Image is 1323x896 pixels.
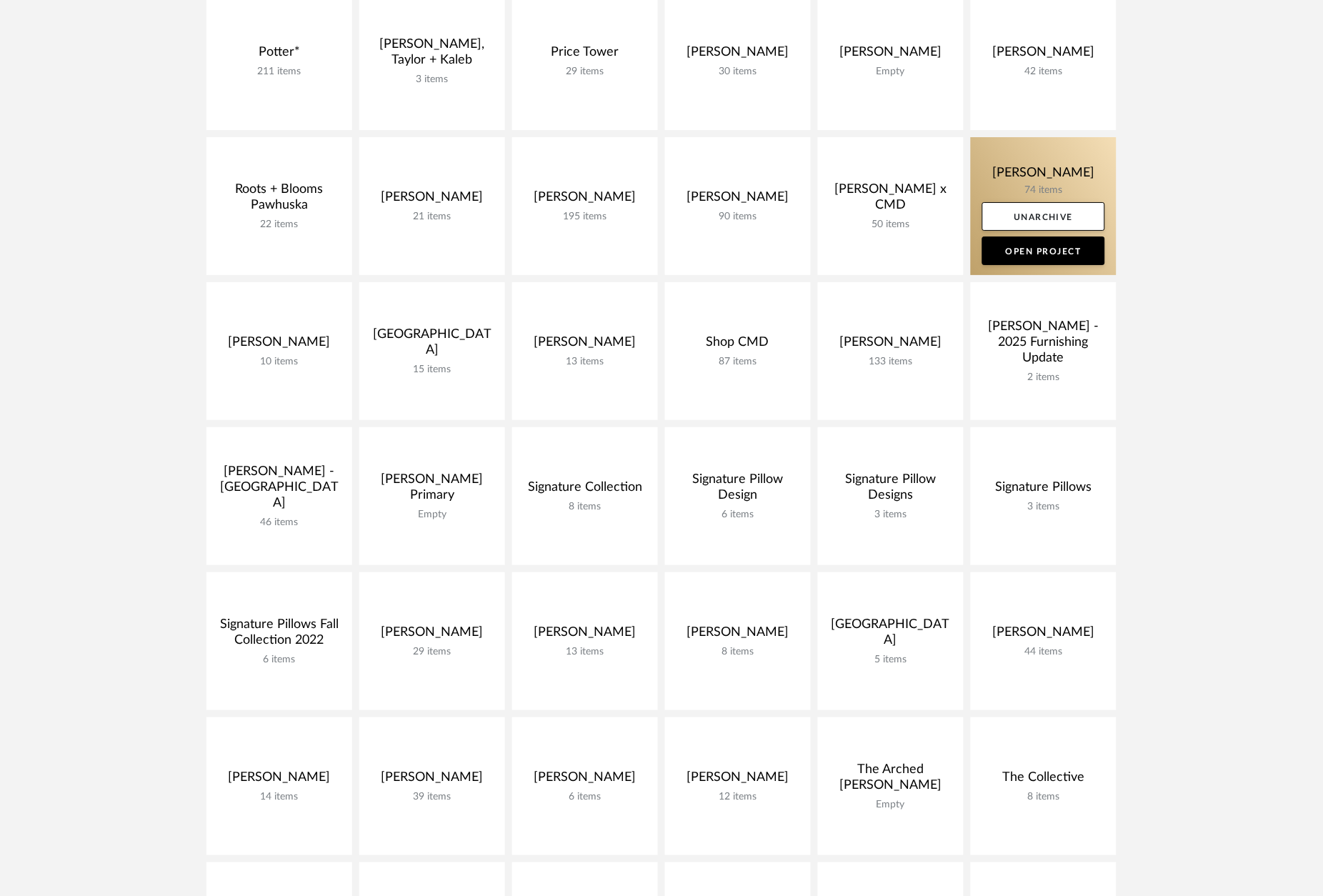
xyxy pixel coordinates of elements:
[371,189,494,211] div: [PERSON_NAME]
[982,319,1105,372] div: [PERSON_NAME] - 2025 Furnishing Update
[371,624,494,646] div: [PERSON_NAME]
[218,44,341,66] div: Potter*
[677,791,799,803] div: 12 items
[982,479,1105,501] div: Signature Pillows
[218,66,341,78] div: 211 items
[677,334,799,356] div: Shop CMD
[218,334,341,356] div: [PERSON_NAME]
[982,202,1105,231] a: Unarchive
[524,624,646,646] div: [PERSON_NAME]
[218,654,341,666] div: 6 items
[524,770,646,791] div: [PERSON_NAME]
[829,356,952,368] div: 133 items
[677,624,799,646] div: [PERSON_NAME]
[371,646,494,658] div: 29 items
[524,211,646,223] div: 195 items
[677,66,799,78] div: 30 items
[218,517,341,529] div: 46 items
[677,211,799,223] div: 90 items
[524,479,646,501] div: Signature Collection
[829,66,952,78] div: Empty
[677,356,799,368] div: 87 items
[829,617,952,654] div: [GEOGRAPHIC_DATA]
[371,509,494,521] div: Empty
[218,464,341,517] div: [PERSON_NAME] - [GEOGRAPHIC_DATA]
[677,44,799,66] div: [PERSON_NAME]
[218,219,341,231] div: 22 items
[982,372,1105,384] div: 2 items
[829,181,952,219] div: [PERSON_NAME] x CMD
[524,44,646,66] div: Price Tower
[524,791,646,803] div: 6 items
[371,770,494,791] div: [PERSON_NAME]
[524,501,646,513] div: 8 items
[982,624,1105,646] div: [PERSON_NAME]
[524,66,646,78] div: 29 items
[982,44,1105,66] div: [PERSON_NAME]
[371,472,494,509] div: [PERSON_NAME] Primary
[677,472,799,509] div: Signature Pillow Design
[829,509,952,521] div: 3 items
[829,219,952,231] div: 50 items
[371,791,494,803] div: 39 items
[677,646,799,658] div: 8 items
[829,654,952,666] div: 5 items
[829,762,952,799] div: The Arched [PERSON_NAME]
[829,799,952,811] div: Empty
[982,66,1105,78] div: 42 items
[677,189,799,211] div: [PERSON_NAME]
[982,770,1105,791] div: The Collective
[524,646,646,658] div: 13 items
[829,334,952,356] div: [PERSON_NAME]
[218,356,341,368] div: 10 items
[218,791,341,803] div: 14 items
[982,237,1105,265] a: Open Project
[982,501,1105,513] div: 3 items
[524,189,646,211] div: [PERSON_NAME]
[218,181,341,219] div: Roots + Blooms Pawhuska
[218,617,341,654] div: Signature Pillows Fall Collection 2022
[524,334,646,356] div: [PERSON_NAME]
[829,44,952,66] div: [PERSON_NAME]
[677,509,799,521] div: 6 items
[829,472,952,509] div: Signature Pillow Designs
[371,327,494,364] div: [GEOGRAPHIC_DATA]
[371,211,494,223] div: 21 items
[982,646,1105,658] div: 44 items
[371,74,494,86] div: 3 items
[218,770,341,791] div: [PERSON_NAME]
[677,770,799,791] div: [PERSON_NAME]
[371,36,494,74] div: [PERSON_NAME], Taylor + Kaleb
[982,791,1105,803] div: 8 items
[371,364,494,376] div: 15 items
[524,356,646,368] div: 13 items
